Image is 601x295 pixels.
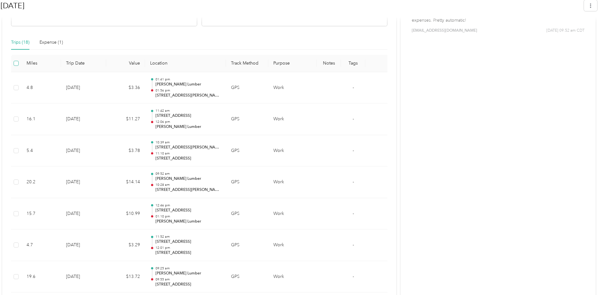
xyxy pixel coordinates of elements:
[412,28,477,34] span: [EMAIL_ADDRESS][DOMAIN_NAME]
[268,72,317,104] td: Work
[155,124,221,130] p: [PERSON_NAME] Lumber
[11,39,29,46] div: Trips (18)
[155,82,221,87] p: [PERSON_NAME] Lumber
[226,55,268,72] th: Track Method
[21,261,61,293] td: 19.6
[155,246,221,250] p: 12:01 pm
[155,266,221,271] p: 09:25 am
[106,55,145,72] th: Value
[155,172,221,176] p: 09:52 am
[106,104,145,135] td: $11.27
[155,156,221,161] p: [STREET_ADDRESS]
[155,282,221,287] p: [STREET_ADDRESS]
[106,135,145,167] td: $3.78
[21,135,61,167] td: 5.4
[21,229,61,261] td: 4.7
[353,242,354,248] span: -
[155,235,221,239] p: 11:52 am
[61,104,106,135] td: [DATE]
[226,261,268,293] td: GPS
[155,120,221,124] p: 12:06 pm
[353,274,354,279] span: -
[341,55,365,72] th: Tags
[155,187,221,193] p: [STREET_ADDRESS][PERSON_NAME]
[21,104,61,135] td: 16.1
[155,109,221,113] p: 11:42 am
[21,166,61,198] td: 20.2
[155,176,221,182] p: [PERSON_NAME] Lumber
[226,198,268,230] td: GPS
[61,135,106,167] td: [DATE]
[353,148,354,153] span: -
[21,72,61,104] td: 4.8
[226,135,268,167] td: GPS
[546,28,585,34] span: [DATE] 09:52 am CDT
[268,166,317,198] td: Work
[268,135,317,167] td: Work
[226,166,268,198] td: GPS
[155,145,221,150] p: [STREET_ADDRESS][PERSON_NAME]
[226,72,268,104] td: GPS
[106,72,145,104] td: $3.36
[106,198,145,230] td: $10.99
[61,198,106,230] td: [DATE]
[145,55,226,72] th: Location
[353,85,354,90] span: -
[268,198,317,230] td: Work
[155,271,221,276] p: [PERSON_NAME] Lumber
[155,208,221,213] p: [STREET_ADDRESS]
[155,277,221,282] p: 09:55 am
[155,88,221,93] p: 01:56 pm
[268,55,317,72] th: Purpose
[268,229,317,261] td: Work
[226,229,268,261] td: GPS
[155,140,221,145] p: 10:39 am
[106,166,145,198] td: $14.14
[61,261,106,293] td: [DATE]
[268,261,317,293] td: Work
[61,55,106,72] th: Trip Date
[353,211,354,216] span: -
[61,166,106,198] td: [DATE]
[155,183,221,187] p: 10:28 am
[155,77,221,82] p: 01:41 pm
[155,203,221,208] p: 12:46 pm
[155,113,221,119] p: [STREET_ADDRESS]
[155,250,221,256] p: [STREET_ADDRESS]
[155,239,221,245] p: [STREET_ADDRESS]
[21,198,61,230] td: 15.7
[39,39,63,46] div: Expense (1)
[106,261,145,293] td: $13.72
[353,116,354,122] span: -
[268,104,317,135] td: Work
[226,104,268,135] td: GPS
[21,55,61,72] th: Miles
[155,219,221,224] p: [PERSON_NAME] Lumber
[61,229,106,261] td: [DATE]
[353,179,354,185] span: -
[106,229,145,261] td: $3.29
[317,55,341,72] th: Notes
[155,151,221,156] p: 11:10 am
[155,93,221,98] p: [STREET_ADDRESS][PERSON_NAME]
[61,72,106,104] td: [DATE]
[155,214,221,219] p: 01:10 pm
